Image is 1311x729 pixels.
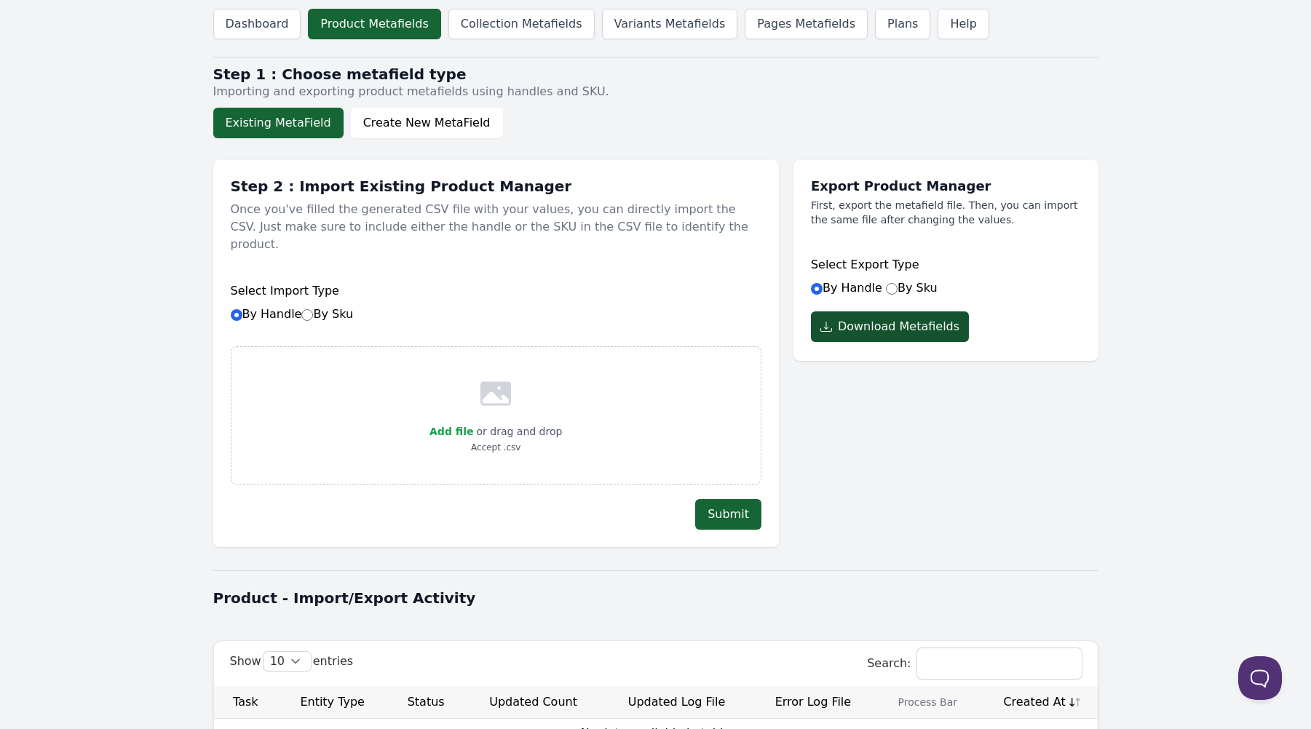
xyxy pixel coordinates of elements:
p: Once you've filled the generated CSV file with your values, you can directly import the CSV. Just... [231,195,761,259]
th: Created At: activate to sort column ascending [981,686,1098,719]
h1: Product - Import/Export Activity [213,588,1098,608]
p: Importing and exporting product metafields using handles and SKU. [213,83,1098,100]
span: Add file [429,426,473,437]
label: By Handle [231,307,354,321]
label: Search: [867,656,1081,670]
a: Variants Metafields [602,9,738,39]
label: By Sku [301,307,353,321]
button: Existing MetaField [213,108,344,138]
a: Product Metafields [308,9,440,39]
input: By HandleBy Sku [231,309,242,321]
button: Download Metafields [811,311,969,342]
input: By Handle [811,283,823,295]
label: By Sku [886,281,938,295]
a: Dashboard [213,9,301,39]
h2: Step 1 : Choose metafield type [213,65,1098,83]
input: By Sku [886,283,898,295]
h1: Step 2 : Import Existing Product Manager [231,178,761,195]
button: Create New MetaField [351,108,503,138]
label: By Handle [811,281,882,295]
h6: Select Import Type [231,282,761,300]
button: Submit [695,499,761,530]
iframe: Toggle Customer Support [1238,656,1282,700]
a: Collection Metafields [448,9,595,39]
select: Showentries [264,652,311,671]
p: or drag and drop [473,423,562,440]
h6: Select Export Type [811,256,1081,274]
p: First, export the metafield file. Then, you can import the same file after changing the values. [811,198,1081,227]
p: Accept .csv [429,440,562,455]
input: Search: [917,648,1082,679]
h1: Export Product Manager [811,178,1081,195]
a: Pages Metafields [745,9,868,39]
a: Plans [875,9,930,39]
a: Help [938,9,989,39]
label: Show entries [230,654,354,668]
input: By Sku [301,309,313,321]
